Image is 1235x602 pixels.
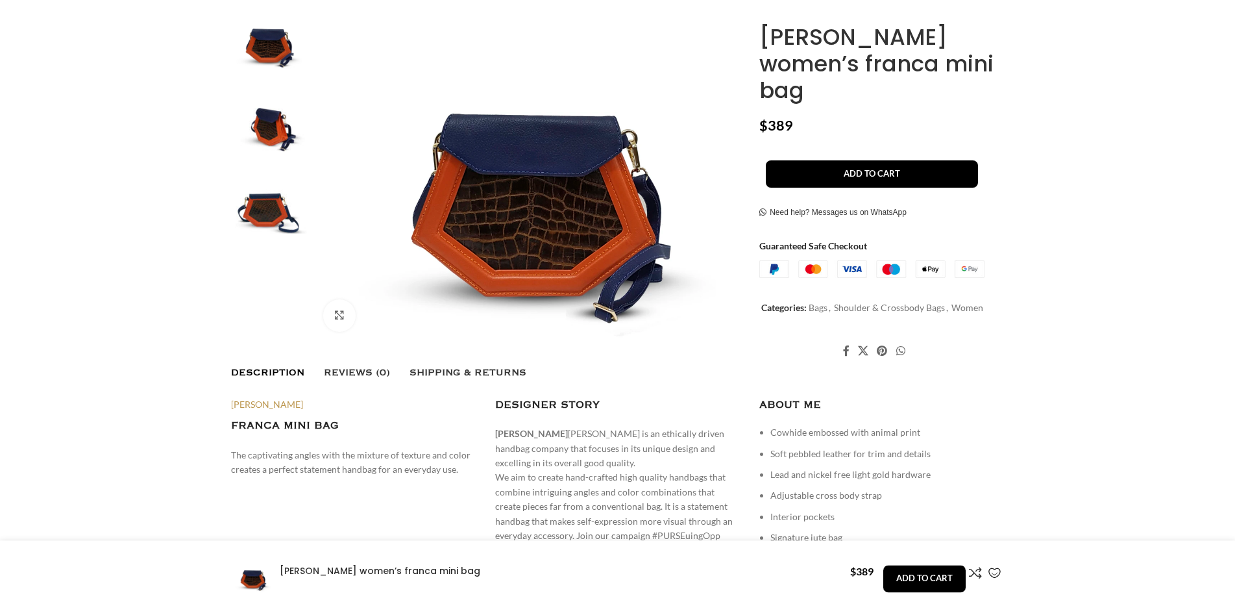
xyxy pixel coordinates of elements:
[834,302,945,313] a: Shoulder & Crossbody Bags
[228,158,307,234] img: Jacqueline Suriano women’s franca mini bag Bags bags Coveti
[759,24,1004,103] h1: [PERSON_NAME] women’s franca mini bag
[759,260,984,279] img: guaranteed-safe-checkout-bordered.j
[770,447,1004,461] li: Soft pebbled leather for trim and details
[495,428,568,439] b: [PERSON_NAME]
[759,401,821,409] strong: ABOUT ME
[854,342,873,361] a: X social link
[838,342,853,361] a: Facebook social link
[228,75,307,151] img: Jacqueline Suriano women’s franca mini bag Bags bags Coveti
[759,117,768,134] span: $
[809,302,827,313] a: Bags
[766,160,978,188] button: Add to cart
[770,488,1004,503] li: Adjustable cross body strap
[770,531,1004,545] li: Signature jute bag
[770,468,1004,482] li: Lead and nickel free light gold hardware
[231,397,303,412] div: [PERSON_NAME]
[410,368,526,378] span: Shipping & Returns
[873,342,892,361] a: Pinterest social link
[495,427,740,572] p: [PERSON_NAME] is an ethically driven handbag company that focuses in its unique design and excell...
[951,302,983,313] a: Women
[759,117,793,134] bdi: 389
[770,425,1004,440] li: Cowhide embossed with animal print
[231,422,339,430] strong: FRANCA MINI BAG
[759,240,867,251] strong: Guaranteed Safe Checkout
[495,401,600,409] strong: DESIGNER STORY
[850,565,856,577] span: $
[761,302,807,313] span: Categories:
[770,510,1004,524] li: Interior pockets
[759,208,907,218] a: Need help? Messages us on WhatsApp
[850,565,874,577] bdi: 389
[231,448,476,477] p: The captivating angles with the mixture of texture and color creates a perfect statement handbag ...
[892,342,909,361] a: WhatsApp social link
[829,301,831,315] span: ,
[324,368,390,378] span: Reviews (0)
[883,565,966,592] button: Add to cart
[280,565,840,578] h4: [PERSON_NAME] women’s franca mini bag
[946,301,948,315] span: ,
[231,368,304,378] span: Description
[231,550,273,592] img: Jacqueline Suriano women’s franca mini bag Bags bags Coveti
